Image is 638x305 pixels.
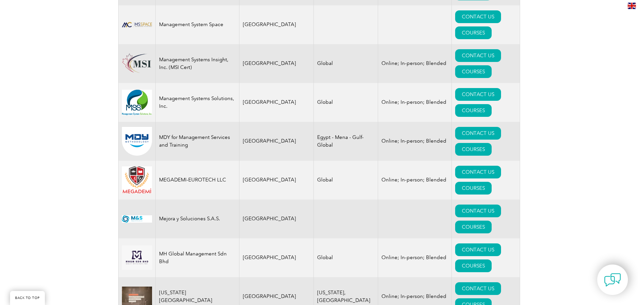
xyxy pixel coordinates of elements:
a: COURSES [455,65,492,78]
td: Global [314,83,378,122]
a: COURSES [455,259,492,272]
a: CONTACT US [455,205,501,217]
td: Online; In-person; Blended [378,161,452,200]
a: CONTACT US [455,49,501,62]
img: 54f63d3f-b34d-ef11-a316-002248944286-logo.jpg [122,245,152,270]
img: 20f5aa14-88a6-ee11-be37-00224898ad00-logo.png [122,127,152,156]
td: [GEOGRAPHIC_DATA] [239,200,314,238]
td: [GEOGRAPHIC_DATA] [239,5,314,44]
td: [GEOGRAPHIC_DATA] [239,238,314,277]
td: MH Global Management Sdn Bhd [155,238,239,277]
a: CONTACT US [455,282,501,295]
td: Online; In-person; Blended [378,122,452,161]
img: c58f6375-d72a-f011-8c4d-00224891ba56-logo.jpg [122,215,152,223]
a: COURSES [455,143,492,156]
a: COURSES [455,182,492,195]
img: 3c1bd982-510d-ef11-9f89-000d3a6b69ab-logo.png [122,22,152,27]
td: Global [314,161,378,200]
td: Management System Space [155,5,239,44]
a: CONTACT US [455,127,501,140]
td: Online; In-person; Blended [378,44,452,83]
td: Global [314,238,378,277]
td: [GEOGRAPHIC_DATA] [239,44,314,83]
td: MDY for Management Services and Training [155,122,239,161]
img: contact-chat.png [604,272,621,288]
a: BACK TO TOP [10,291,45,305]
img: 1303cd39-a58f-ee11-be36-000d3ae1a86f-logo.png [122,53,152,74]
td: MEGADEMI-EUROTECH LLC [155,161,239,200]
td: Management Systems Solutions, Inc. [155,83,239,122]
td: [GEOGRAPHIC_DATA] [239,122,314,161]
td: Egypt - Mena - Gulf- Global [314,122,378,161]
a: COURSES [455,221,492,233]
a: CONTACT US [455,10,501,23]
td: [GEOGRAPHIC_DATA] [239,83,314,122]
img: en [628,3,636,9]
img: 6f34a6f0-7f07-ed11-82e5-002248d3b10e-logo.jpg [122,90,152,115]
a: COURSES [455,104,492,117]
td: Mejora y Soluciones S.A.S. [155,200,239,238]
td: Online; In-person; Blended [378,238,452,277]
td: Online; In-person; Blended [378,83,452,122]
a: COURSES [455,26,492,39]
a: CONTACT US [455,88,501,101]
a: CONTACT US [455,166,501,178]
td: [GEOGRAPHIC_DATA] [239,161,314,200]
td: Management Systems Insight, Inc. (MSI Cert) [155,44,239,83]
td: Global [314,44,378,83]
img: 6f718c37-9d51-ea11-a813-000d3ae11abd-logo.png [122,166,152,194]
a: CONTACT US [455,243,501,256]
